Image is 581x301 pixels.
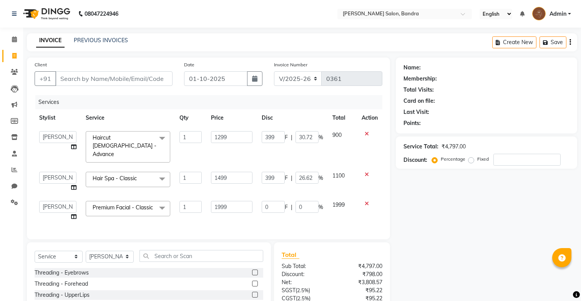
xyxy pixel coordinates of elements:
div: Threading - Forehead [35,280,88,288]
span: | [291,174,292,182]
div: Services [35,95,388,109]
span: Admin [549,10,566,18]
div: Discount: [403,156,427,164]
th: Service [81,109,175,127]
div: ₹798.00 [332,270,388,278]
label: Client [35,61,47,68]
input: Search or Scan [139,250,263,262]
label: Invoice Number [274,61,307,68]
span: % [319,174,323,182]
a: PREVIOUS INVOICES [74,37,128,44]
span: 900 [332,132,342,138]
div: Points: [403,119,421,127]
th: Price [206,109,257,127]
div: Name: [403,64,421,72]
div: Total Visits: [403,86,434,94]
span: Premium Facial - Classic [93,204,153,211]
span: 2.5% [297,287,309,293]
th: Total [328,109,357,127]
span: % [319,133,323,141]
th: Disc [257,109,328,127]
span: F [285,174,288,182]
span: Hair Spa - Classic [93,175,137,182]
div: ( ) [276,286,332,294]
label: Percentage [441,156,465,163]
span: F [285,133,288,141]
div: Sub Total: [276,262,332,270]
label: Fixed [477,156,489,163]
span: Haircut [DEMOGRAPHIC_DATA] - Advance [93,134,156,158]
div: Discount: [276,270,332,278]
iframe: chat widget [549,270,573,293]
div: Service Total: [403,143,438,151]
span: 1100 [332,172,345,179]
a: INVOICE [36,34,65,48]
div: ₹95.22 [332,286,388,294]
span: | [291,133,292,141]
th: Qty [175,109,206,127]
span: | [291,203,292,211]
button: Save [539,36,566,48]
span: Total [282,251,299,259]
th: Action [357,109,382,127]
span: % [319,203,323,211]
div: ₹4,797.00 [442,143,466,151]
span: F [285,203,288,211]
div: Net: [276,278,332,286]
div: Last Visit: [403,108,429,116]
b: 08047224946 [85,3,118,25]
label: Date [184,61,194,68]
img: Admin [532,7,546,20]
img: logo [20,3,72,25]
div: Membership: [403,75,437,83]
div: Threading - Eyebrows [35,269,89,277]
span: 1999 [332,201,345,208]
span: SGST [282,287,295,294]
div: ₹3,808.57 [332,278,388,286]
input: Search by Name/Mobile/Email/Code [55,71,173,86]
button: +91 [35,71,56,86]
div: Card on file: [403,97,435,105]
button: Create New [492,36,536,48]
div: Threading - UpperLips [35,291,90,299]
th: Stylist [35,109,81,127]
a: x [153,204,156,211]
a: x [137,175,140,182]
div: ₹4,797.00 [332,262,388,270]
a: x [114,151,118,158]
